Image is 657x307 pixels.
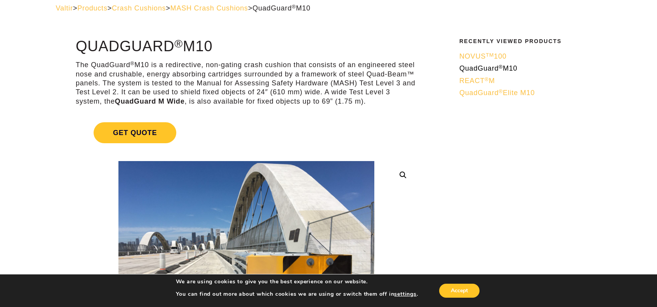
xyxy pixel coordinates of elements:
sup: TM [486,52,494,58]
a: NOVUSTM100 [459,52,596,61]
h1: QuadGuard M10 [76,38,417,55]
sup: ® [499,64,503,70]
p: We are using cookies to give you the best experience on our website. [176,278,418,285]
a: Crash Cushions [112,4,166,12]
a: QuadGuard®M10 [459,64,596,73]
span: NOVUS 100 [459,52,507,60]
span: Get Quote [94,122,176,143]
sup: ® [292,4,296,10]
p: The QuadGuard M10 is a redirective, non-gating crash cushion that consists of an engineered steel... [76,61,417,106]
span: QuadGuard M10 [252,4,310,12]
h2: Recently Viewed Products [459,38,596,44]
sup: ® [499,88,503,94]
a: Get Quote [76,113,417,153]
span: QuadGuard M10 [459,64,517,72]
sup: ® [174,37,183,50]
sup: ® [485,76,489,82]
a: Valtir [56,4,73,12]
strong: QuadGuard M Wide [115,97,185,105]
button: settings [394,291,416,298]
div: > > > > [56,4,601,13]
span: REACT M [459,77,495,85]
a: MASH Crash Cushions [170,4,248,12]
sup: ® [130,61,134,66]
a: REACT®M [459,76,596,85]
a: Products [77,4,107,12]
button: Accept [439,284,480,298]
p: You can find out more about which cookies we are using or switch them off in . [176,291,418,298]
span: QuadGuard Elite M10 [459,89,535,97]
a: QuadGuard®Elite M10 [459,88,596,97]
